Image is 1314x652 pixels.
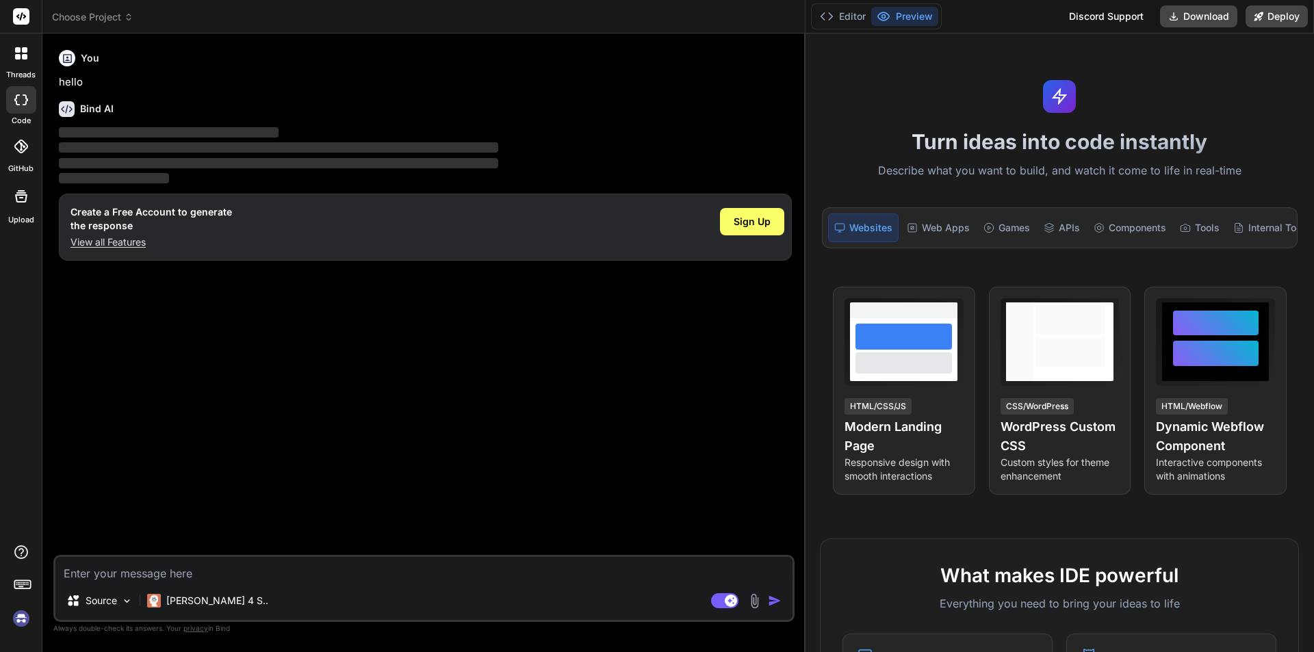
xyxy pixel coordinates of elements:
div: HTML/Webflow [1156,398,1228,415]
label: code [12,115,31,127]
span: ‌ [59,127,279,138]
img: Pick Models [121,595,133,607]
button: Deploy [1246,5,1308,27]
img: signin [10,607,33,630]
div: Discord Support [1061,5,1152,27]
div: Tools [1174,213,1225,242]
p: Always double-check its answers. Your in Bind [53,622,795,635]
div: HTML/CSS/JS [845,398,912,415]
p: hello [59,75,792,90]
span: ‌ [59,142,498,153]
p: Source [86,594,117,608]
label: Upload [8,214,34,226]
h4: Modern Landing Page [845,417,964,456]
h1: Turn ideas into code instantly [814,129,1306,154]
label: GitHub [8,163,34,174]
div: Games [978,213,1035,242]
h4: Dynamic Webflow Component [1156,417,1275,456]
p: View all Features [70,235,232,249]
img: icon [768,594,782,608]
p: Responsive design with smooth interactions [845,456,964,483]
p: Everything you need to bring your ideas to life [842,595,1276,612]
h4: WordPress Custom CSS [1001,417,1120,456]
span: Sign Up [734,215,771,229]
div: Web Apps [901,213,975,242]
span: Choose Project [52,10,133,24]
span: ‌ [59,173,169,183]
h1: Create a Free Account to generate the response [70,205,232,233]
div: Components [1088,213,1172,242]
h6: Bind AI [80,102,114,116]
div: Websites [828,213,899,242]
button: Preview [871,7,938,26]
p: Custom styles for theme enhancement [1001,456,1120,483]
label: threads [6,69,36,81]
img: attachment [747,593,762,609]
h2: What makes IDE powerful [842,561,1276,590]
p: Describe what you want to build, and watch it come to life in real-time [814,162,1306,180]
span: privacy [183,624,208,632]
span: ‌ [59,158,498,168]
button: Download [1160,5,1237,27]
button: Editor [814,7,871,26]
div: CSS/WordPress [1001,398,1074,415]
p: [PERSON_NAME] 4 S.. [166,594,268,608]
img: Claude 4 Sonnet [147,594,161,608]
p: Interactive components with animations [1156,456,1275,483]
div: APIs [1038,213,1085,242]
h6: You [81,51,99,65]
